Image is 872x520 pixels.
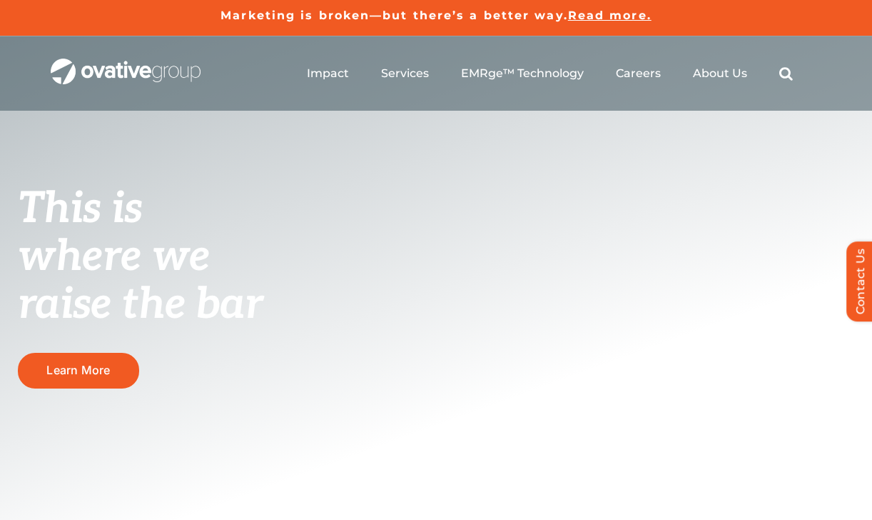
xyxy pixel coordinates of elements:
[381,66,429,81] a: Services
[307,51,793,96] nav: Menu
[18,184,142,235] span: This is
[220,9,568,22] a: Marketing is broken—but there’s a better way.
[46,364,110,377] span: Learn More
[307,66,349,81] a: Impact
[568,9,652,22] a: Read more.
[51,57,201,71] a: OG_Full_horizontal_WHT
[616,66,661,81] a: Careers
[779,66,793,81] a: Search
[693,66,747,81] a: About Us
[461,66,584,81] a: EMRge™ Technology
[18,231,263,331] span: where we raise the bar
[18,353,139,388] a: Learn More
